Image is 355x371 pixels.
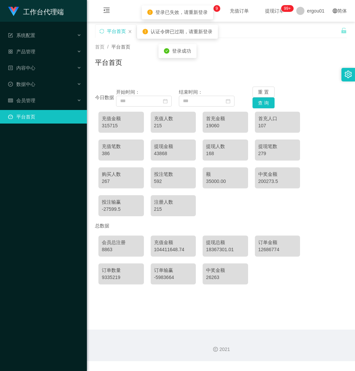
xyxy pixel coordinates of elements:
font: 200273.5 [258,179,278,184]
i: 图标： 表格 [8,33,13,38]
font: 中奖金额 [206,267,225,273]
i: 图标：同步 [99,29,104,34]
font: 592 [154,179,162,184]
i: 图标: 全球 [333,8,337,13]
font: 充值金额 [154,240,173,245]
font: 首页 [95,44,105,50]
font: 开始时间： [116,89,140,95]
font: 订单金额 [258,240,277,245]
i: 图标： 表格 [8,98,13,103]
font: 投注输赢 [102,199,121,205]
i: 图标：日历 [163,99,168,104]
a: 图标：仪表板平台首页 [8,110,81,124]
i: 图标：版权 [213,347,218,352]
font: 中奖金额 [258,171,277,177]
font: 产品管理 [16,49,35,54]
font: -27599.5 [102,206,120,212]
font: 结束时间： [179,89,203,95]
font: 平台首页 [95,59,122,66]
font: 总数据 [95,223,109,228]
sup: 925 [281,5,293,12]
font: 会员管理 [16,98,35,103]
font: 平台首页 [107,29,126,34]
font: 19060 [206,123,219,128]
font: 43868 [154,151,167,156]
font: 提现订单 [265,8,284,14]
font: 9 [216,6,218,11]
div: -5983664 [154,274,193,281]
font: ergou01 [307,8,324,14]
font: 267 [102,179,110,184]
font: 首充金额 [206,116,225,121]
font: 提现人数 [206,144,225,149]
font: 系统配置 [16,33,35,38]
div: 18367301.01 [206,246,245,253]
font: 315715 [102,123,118,128]
i: 图标：个人资料 [8,66,13,70]
font: 215 [154,206,162,212]
font: 今日数据 [95,95,114,100]
i: 图标：感叹号圆圈 [143,29,148,34]
font: 35000.00 [206,179,226,184]
font: 提现金额 [154,144,173,149]
button: 查询 [253,97,275,108]
i: 图标: 检查-圆圈-o [8,82,13,87]
font: 99+ [284,6,291,11]
font: 订单输赢 [154,267,173,273]
font: 登录已失效，请重新登录 [155,10,208,15]
font: 充值人数 [154,116,173,121]
img: logo.9652507e.png [8,7,19,16]
font: 投注笔数 [154,171,173,177]
font: 额 [206,171,211,177]
i: 图标： 解锁 [341,27,347,34]
font: 提现笔数 [258,144,277,149]
font: 会员总注册 [102,240,126,245]
font: 279 [258,151,266,156]
font: 充值笔数 [102,144,121,149]
font: 2021 [219,347,230,352]
font: 386 [102,151,110,156]
font: 认证令牌已过期，请重新登录 [151,29,212,34]
font: 简体 [337,8,347,14]
i: 图标：设置 [344,71,352,78]
font: 注册人数 [154,199,173,205]
font: 订单数量 [102,267,121,273]
i: 图标：日历 [226,99,230,104]
i: 图标：感叹号圆圈 [147,10,153,15]
i: 图标： 关闭 [128,30,132,34]
font: 168 [206,151,214,156]
div: 104411648.74 [154,246,193,253]
i: 图标: 菜单折叠 [95,0,118,22]
font: 215 [154,123,162,128]
div: 9335219 [102,274,141,281]
font: 首充人口 [258,116,277,121]
font: 提现总额 [206,240,225,245]
button: 重置 [253,87,275,97]
div: 8863 [102,246,141,253]
div: 12686774 [258,246,297,253]
i: 图标：勾选圆圈 [164,48,169,54]
font: 107 [258,123,266,128]
font: / [107,44,109,50]
font: 内容中心 [16,65,35,71]
font: 工作台代理端 [23,8,64,16]
font: 充值订单 [230,8,249,14]
div: 26263 [206,274,245,281]
sup: 9 [213,5,220,12]
font: 登录成功 [172,48,191,54]
font: 平台首页 [111,44,130,50]
a: 工作台代理端 [8,8,64,14]
font: 购买人数 [102,171,121,177]
font: 数据中心 [16,81,35,87]
i: 图标: appstore-o [8,49,13,54]
font: 充值金额 [102,116,121,121]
